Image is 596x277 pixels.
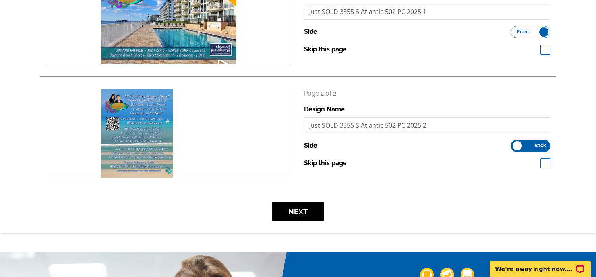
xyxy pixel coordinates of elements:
[304,4,550,20] input: File Name
[304,89,550,98] p: Page 2 of 2
[304,141,317,150] label: Side
[272,202,324,221] button: Next
[534,144,546,148] span: Back
[304,158,347,168] label: Skip this page
[484,252,596,277] iframe: LiveChat chat widget
[517,30,529,34] span: Front
[304,27,317,37] label: Side
[304,45,347,54] label: Skip this page
[304,105,345,114] label: Design Name
[304,117,550,133] input: File Name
